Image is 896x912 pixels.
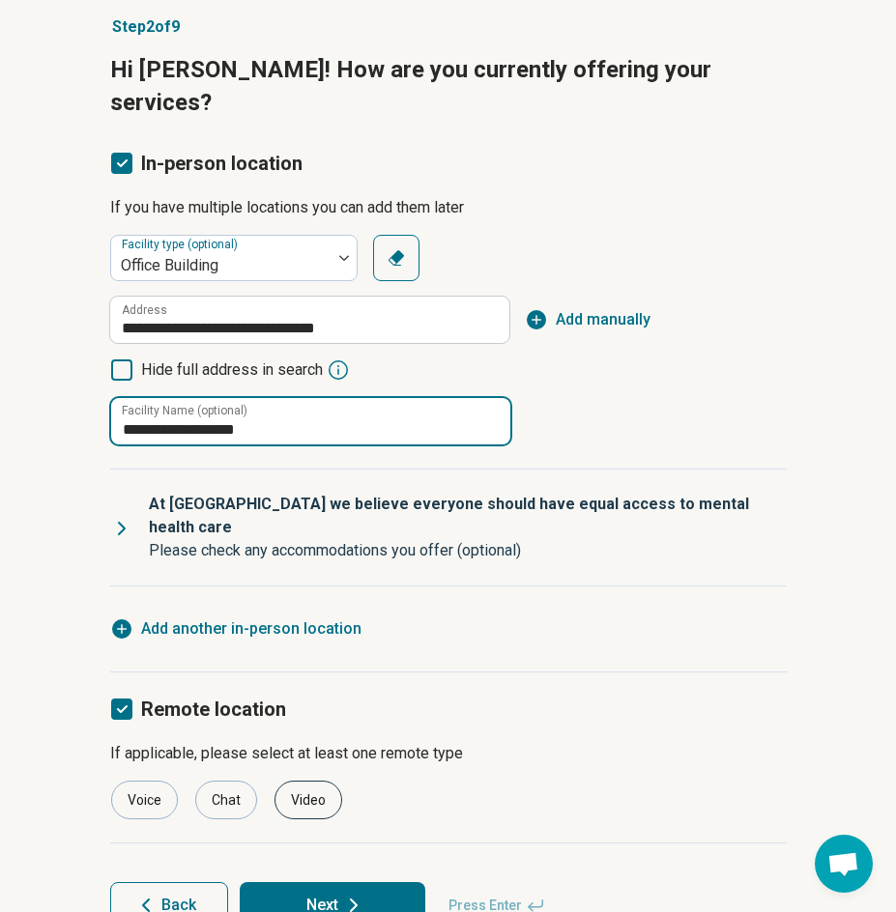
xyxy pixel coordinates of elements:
[110,742,787,765] p: If applicable, please select at least one remote type
[110,54,787,119] p: Hi [PERSON_NAME]! How are you currently offering your services?
[149,493,771,539] p: At [GEOGRAPHIC_DATA] we believe everyone should have equal access to mental health care
[110,470,787,585] summary: At [GEOGRAPHIC_DATA] we believe everyone should have equal access to mental health carePlease che...
[110,196,787,219] p: If you have multiple locations you can add them later
[141,617,361,641] span: Add another in-person location
[141,152,303,175] span: In-person location
[149,539,771,562] p: Please check any accommodations you offer (optional)
[111,781,178,819] div: Voice
[122,239,242,252] label: Facility type (optional)
[122,405,247,416] label: Facility Name (optional)
[195,781,257,819] div: Chat
[525,308,650,331] button: Add manually
[141,698,286,721] span: Remote location
[815,835,873,893] div: Open chat
[110,15,787,39] p: Step 2 of 9
[556,308,650,331] span: Add manually
[122,304,167,316] label: Address
[141,358,323,382] span: Hide full address in search
[275,781,342,819] div: Video
[110,617,361,641] button: Add another in-person location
